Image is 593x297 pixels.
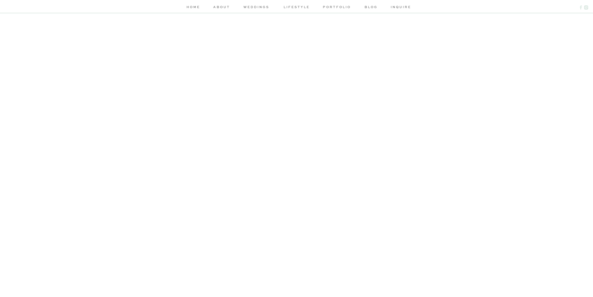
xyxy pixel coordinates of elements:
a: lifestyle [282,4,312,11]
a: portfolio [322,4,352,11]
a: weddings [242,4,271,11]
a: home [185,4,202,11]
a: about [212,4,231,11]
a: blog [362,4,380,11]
a: inquire [391,4,408,11]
